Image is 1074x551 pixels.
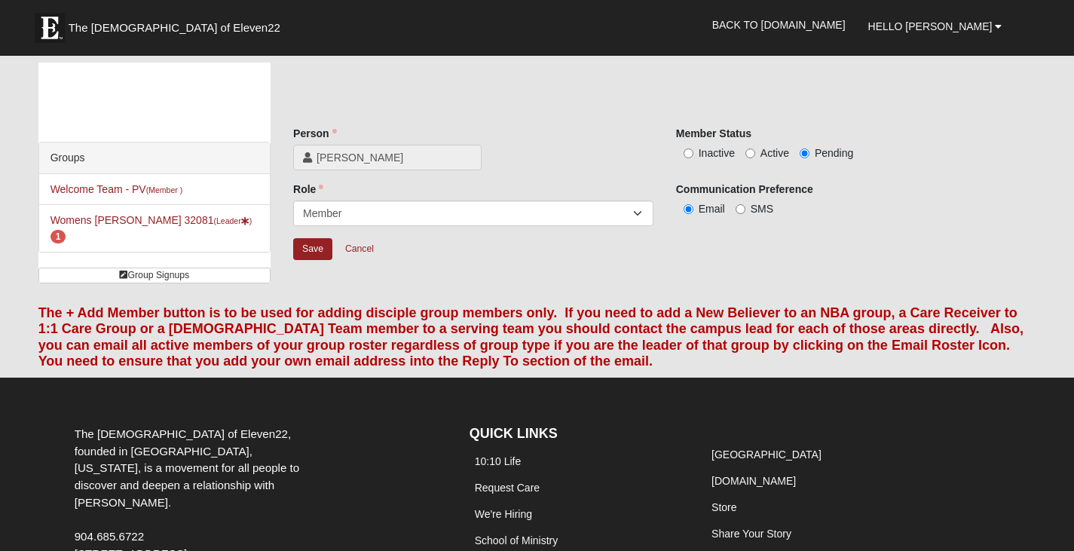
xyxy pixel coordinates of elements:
a: Hello [PERSON_NAME] [857,8,1014,45]
span: number of pending members [50,230,66,243]
a: 10:10 Life [475,455,522,467]
label: Role [293,182,323,197]
input: Pending [800,148,809,158]
small: (Member ) [146,185,182,194]
label: Member Status [676,126,751,141]
a: Store [711,501,736,513]
a: [DOMAIN_NAME] [711,475,796,487]
input: Alt+s [293,238,332,260]
input: Email [684,204,693,214]
label: Person [293,126,336,141]
div: Groups [39,142,270,174]
span: Inactive [699,147,735,159]
label: Communication Preference [676,182,813,197]
a: [GEOGRAPHIC_DATA] [711,448,822,461]
span: SMS [751,203,773,215]
a: The [DEMOGRAPHIC_DATA] of Eleven22 [27,5,329,43]
font: The + Add Member button is to be used for adding disciple group members only. If you need to add ... [38,305,1024,369]
a: Womens [PERSON_NAME] 32081(Leader) 1 [50,214,252,242]
span: Hello [PERSON_NAME] [868,20,993,32]
a: We're Hiring [475,508,532,520]
span: The [DEMOGRAPHIC_DATA] of Eleven22 [69,20,280,35]
input: Active [745,148,755,158]
span: Active [760,147,789,159]
small: (Leader ) [213,216,252,225]
a: Cancel [335,237,384,261]
span: Pending [815,147,853,159]
img: Eleven22 logo [35,13,65,43]
a: Request Care [475,482,540,494]
h4: QUICK LINKS [470,426,684,442]
input: SMS [736,204,745,214]
span: Email [699,203,725,215]
span: [PERSON_NAME] [317,150,472,165]
a: Group Signups [38,268,271,283]
input: Inactive [684,148,693,158]
a: Back to [DOMAIN_NAME] [701,6,857,44]
a: Welcome Team - PV(Member ) [50,183,183,195]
